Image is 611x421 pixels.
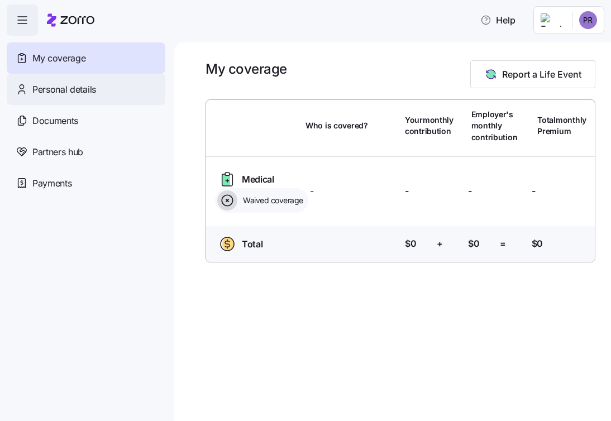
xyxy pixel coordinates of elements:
[32,176,71,190] span: Payments
[502,68,581,81] span: Report a Life Event
[7,136,165,168] a: Partners hub
[468,237,479,251] span: $0
[242,237,262,251] span: Total
[532,237,543,251] span: $0
[32,51,85,65] span: My coverage
[541,13,563,27] img: Employer logo
[471,9,524,31] button: Help
[32,145,83,159] span: Partners hub
[500,237,506,251] span: =
[437,237,443,251] span: +
[405,184,409,198] span: -
[310,184,314,198] span: -
[405,114,454,137] span: Your monthly contribution
[470,60,595,88] button: Report a Life Event
[468,184,472,198] span: -
[305,120,368,131] span: Who is covered?
[242,173,291,200] span: Medical Plan
[405,237,416,251] span: $0
[480,13,515,27] span: Help
[7,42,165,74] a: My coverage
[7,105,165,136] a: Documents
[240,195,303,206] span: Waived coverage
[206,60,287,78] h1: My coverage
[7,168,165,199] a: Payments
[471,109,518,143] span: Employer's monthly contribution
[7,74,165,105] a: Personal details
[579,11,597,29] img: 6e68b6663915b9c95a5eb120b1928f66
[537,114,586,137] span: Total monthly Premium
[32,83,96,97] span: Personal details
[32,114,78,128] span: Documents
[532,184,536,198] span: -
